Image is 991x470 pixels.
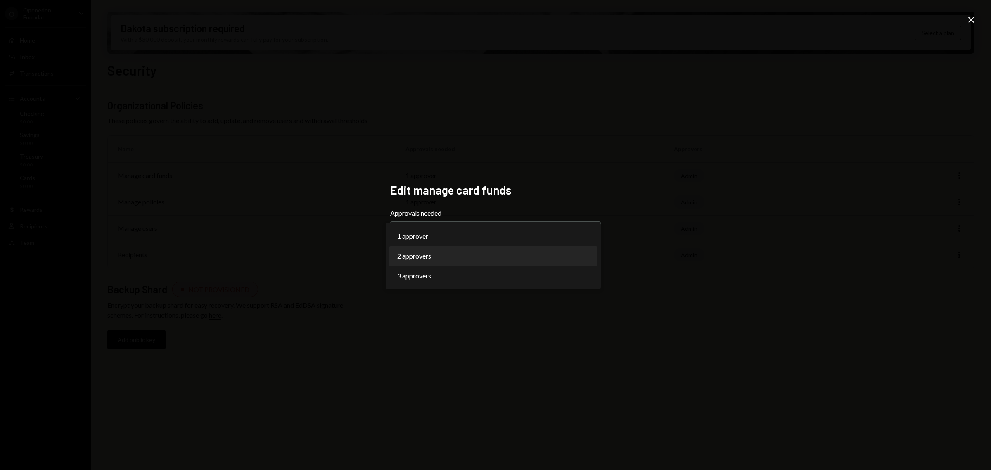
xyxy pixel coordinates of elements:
[397,271,431,281] span: 3 approvers
[390,208,601,218] label: Approvals needed
[390,221,601,244] button: Approvals needed
[390,182,601,198] h2: Edit manage card funds
[397,251,431,261] span: 2 approvers
[397,231,428,241] span: 1 approver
